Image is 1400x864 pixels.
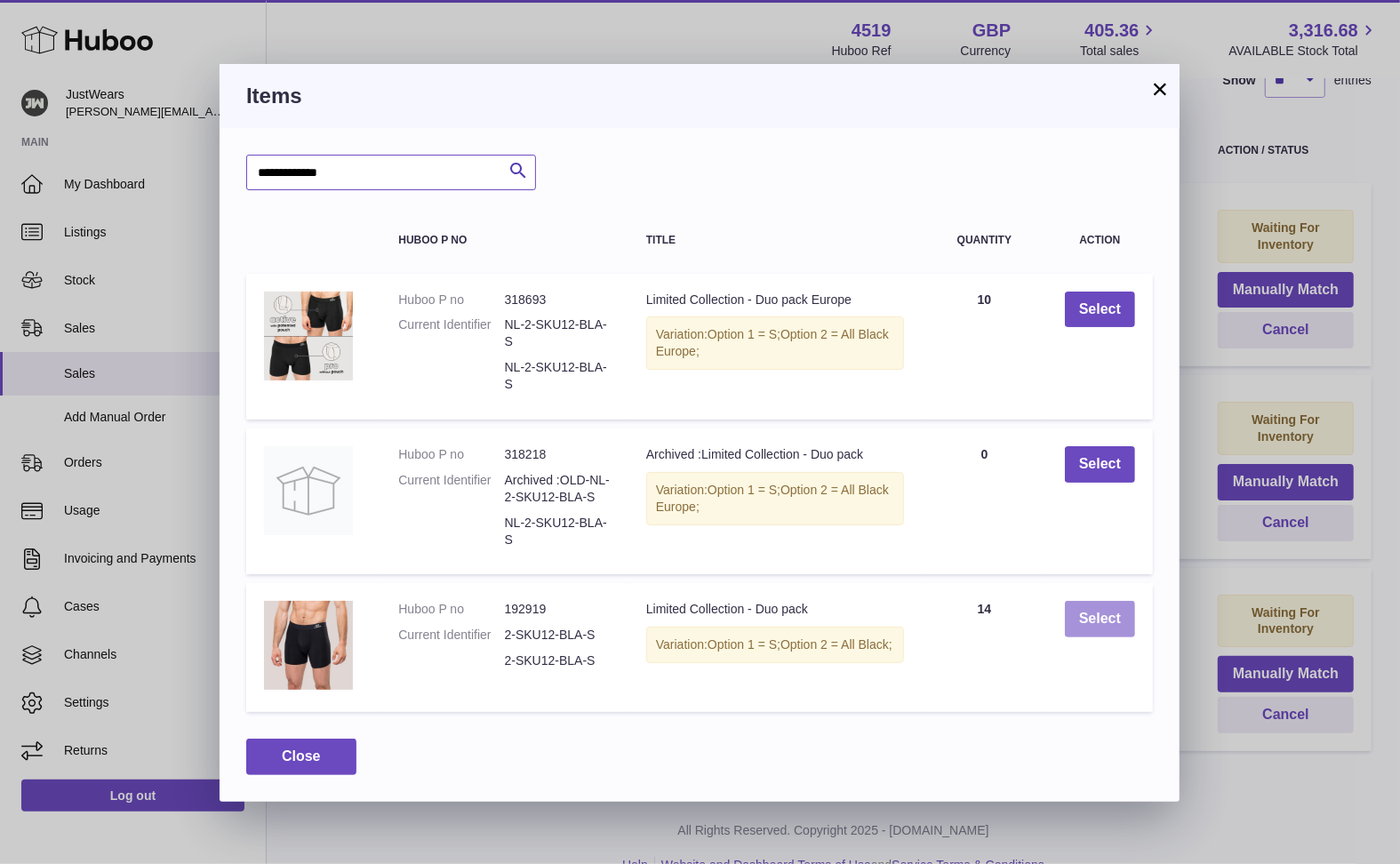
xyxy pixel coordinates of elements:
h3: Items [246,82,1153,110]
span: Option 1 = S; [708,327,780,341]
img: Limited Collection - Duo pack [264,601,353,690]
th: Huboo P no [380,217,628,264]
td: 0 [922,428,1047,574]
div: Variation: [646,316,904,370]
dd: NL-2-SKU12-BLA-S [505,515,611,548]
dd: Archived :OLD-NL-2-SKU12-BLA-S [505,472,611,506]
dt: Current Identifier [398,472,504,506]
span: Option 2 = All Black Europe; [656,327,889,358]
button: Select [1065,601,1135,637]
dd: 192919 [505,601,611,618]
div: Limited Collection - Duo pack [646,601,904,618]
span: Option 1 = S; [708,483,780,497]
dd: 2-SKU12-BLA-S [505,652,611,669]
dt: Current Identifier [398,627,504,644]
dd: NL-2-SKU12-BLA-S [505,316,611,350]
button: Close [246,739,356,775]
th: Title [628,217,922,264]
img: Limited Collection - Duo pack Europe [264,292,353,380]
dd: 318693 [505,292,611,308]
dt: Huboo P no [398,446,504,463]
dd: NL-2-SKU12-BLA-S [505,359,611,393]
span: Option 1 = S; [708,637,780,652]
div: Variation: [646,627,904,663]
dd: 2-SKU12-BLA-S [505,627,611,644]
span: Close [282,748,321,764]
img: Archived :Limited Collection - Duo pack [264,446,353,535]
button: Select [1065,446,1135,483]
td: 10 [922,274,1047,420]
th: Quantity [922,217,1047,264]
div: Variation: [646,472,904,525]
dt: Current Identifier [398,316,504,350]
button: × [1149,78,1171,100]
button: Select [1065,292,1135,328]
dt: Huboo P no [398,601,504,618]
th: Action [1047,217,1153,264]
span: Option 2 = All Black Europe; [656,483,889,514]
dd: 318218 [505,446,611,463]
td: 14 [922,583,1047,712]
dt: Huboo P no [398,292,504,308]
div: Archived :Limited Collection - Duo pack [646,446,904,463]
div: Limited Collection - Duo pack Europe [646,292,904,308]
span: Option 2 = All Black; [780,637,892,652]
